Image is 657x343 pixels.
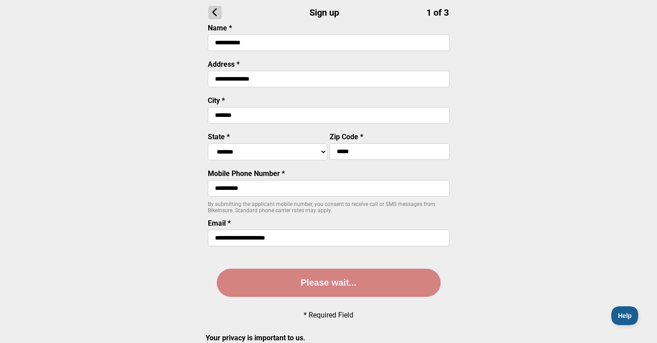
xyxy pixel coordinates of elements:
p: * Required Field [304,311,353,319]
label: Zip Code * [330,133,363,141]
label: Name * [208,24,232,32]
h1: Sign up [208,6,449,19]
label: City * [208,96,225,105]
strong: Your privacy is important to us. [206,334,305,342]
label: State * [208,133,230,141]
p: By submitting the applicant mobile number, you consent to receive call or SMS messages from BikeI... [208,201,450,214]
label: Address * [208,60,240,69]
label: Email * [208,219,231,227]
label: Mobile Phone Number * [208,169,285,178]
span: 1 of 3 [426,7,449,18]
iframe: Toggle Customer Support [611,306,639,325]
